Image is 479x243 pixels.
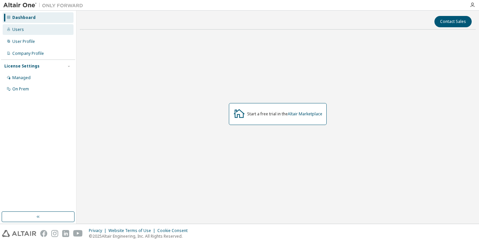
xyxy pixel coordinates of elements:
[3,2,86,9] img: Altair One
[4,63,40,69] div: License Settings
[434,16,472,27] button: Contact Sales
[40,230,47,237] img: facebook.svg
[73,230,83,237] img: youtube.svg
[12,39,35,44] div: User Profile
[12,27,24,32] div: Users
[89,233,192,239] p: © 2025 Altair Engineering, Inc. All Rights Reserved.
[12,15,36,20] div: Dashboard
[62,230,69,237] img: linkedin.svg
[288,111,322,117] a: Altair Marketplace
[2,230,36,237] img: altair_logo.svg
[12,86,29,92] div: On Prem
[157,228,192,233] div: Cookie Consent
[12,75,31,80] div: Managed
[12,51,44,56] div: Company Profile
[247,111,322,117] div: Start a free trial in the
[51,230,58,237] img: instagram.svg
[89,228,108,233] div: Privacy
[108,228,157,233] div: Website Terms of Use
